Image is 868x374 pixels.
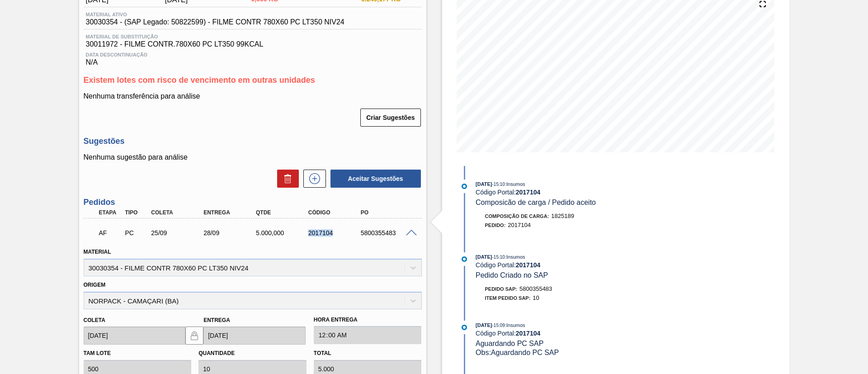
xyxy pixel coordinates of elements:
span: 5800355483 [519,285,552,292]
span: Obs: Aguardando PC SAP [476,349,559,356]
span: [DATE] [476,254,492,260]
span: : Insumos [505,181,525,187]
p: AF [99,229,122,237]
strong: 2017104 [516,261,541,269]
div: Aceitar Sugestões [326,169,422,189]
button: Criar Sugestões [360,109,420,127]
span: 10 [533,294,539,301]
div: 5800355483 [359,229,417,237]
div: N/A [84,48,422,66]
span: Aguardando PC SAP [476,340,543,347]
img: atual [462,256,467,262]
span: 2017104 [508,222,531,228]
span: : Insumos [505,322,525,328]
span: Composição de Carga : [485,213,549,219]
span: 1825189 [551,213,574,219]
label: Quantidade [198,350,235,356]
span: [DATE] [476,181,492,187]
div: 5.000,000 [254,229,312,237]
label: Total [314,350,331,356]
div: Código Portal: [476,330,690,337]
label: Material [84,249,111,255]
div: 28/09/2025 [201,229,260,237]
div: Criar Sugestões [361,108,421,128]
div: 2017104 [306,229,365,237]
span: - 15:10 [492,255,505,260]
strong: 2017104 [516,330,541,337]
span: Material ativo [86,12,344,17]
span: : Insumos [505,254,525,260]
span: [DATE] [476,322,492,328]
h3: Sugestões [84,137,422,146]
input: dd/mm/yyyy [203,327,306,345]
span: Composicão de carga / Pedido aceito [476,199,596,206]
div: Código Portal: [476,189,690,196]
label: Origem [84,282,106,288]
img: locked [189,330,200,341]
div: Qtde [254,209,312,216]
strong: 2017104 [516,189,541,196]
div: Entrega [201,209,260,216]
label: Coleta [84,317,105,323]
span: Data Descontinuação [86,52,420,57]
span: Pedido Criado no SAP [476,271,548,279]
span: - 15:09 [492,323,505,328]
h3: Pedidos [84,198,422,207]
span: - 15:10 [492,182,505,187]
div: Aguardando Faturamento [97,223,124,243]
div: Excluir Sugestões [273,170,299,188]
div: 25/09/2025 [149,229,208,237]
label: Hora Entrega [314,313,422,327]
span: 30030354 - (SAP Legado: 50822599) - FILME CONTR 780X60 PC LT350 NIV24 [86,18,344,26]
label: Tam lote [84,350,111,356]
div: Código [306,209,365,216]
div: Código Portal: [476,261,690,269]
span: Material de Substituição [86,34,420,39]
p: Nenhuma transferência para análise [84,92,422,100]
img: atual [462,325,467,330]
button: locked [185,327,203,345]
div: Tipo [123,209,150,216]
div: PO [359,209,417,216]
label: Entrega [203,317,230,323]
div: Pedido de Compra [123,229,150,237]
button: Aceitar Sugestões [330,170,421,188]
span: Existem lotes com risco de vencimento em outras unidades [84,76,315,85]
span: Pedido SAP: [485,286,518,292]
p: Nenhuma sugestão para análise [84,153,422,161]
span: Item pedido SAP: [485,295,531,301]
input: dd/mm/yyyy [84,327,186,345]
span: Pedido : [485,223,506,228]
span: 30011972 - FILME CONTR.780X60 PC LT350 99KCAL [86,40,420,48]
div: Nova sugestão [299,170,326,188]
div: Coleta [149,209,208,216]
img: atual [462,184,467,189]
div: Etapa [97,209,124,216]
